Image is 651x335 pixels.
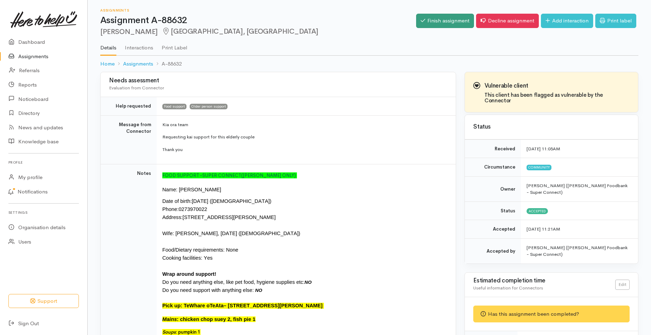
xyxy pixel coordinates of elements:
span: : [PERSON_NAME] [176,187,221,192]
td: Help requested [101,97,157,116]
span: Food [162,247,174,253]
i: Soups [162,329,176,335]
h3: Vulnerable client [484,83,630,89]
span: [DATE] ([DEMOGRAPHIC_DATA]) [192,198,271,204]
a: Details [100,35,116,56]
span: [GEOGRAPHIC_DATA], [GEOGRAPHIC_DATA] [162,27,318,36]
span: : pumpkin 1 [162,329,201,335]
a: Finish assignment [416,14,474,28]
button: Support [8,294,79,308]
span: : chicken chop suey 2, fish pie 1 [177,316,256,322]
a: Decline assignment [476,14,539,28]
span: [PERSON_NAME] ([PERSON_NAME] Foodbank - Super Connect) [527,183,628,196]
span: ([PERSON_NAME] ONLY) [241,172,296,178]
a: Assignments [123,60,153,68]
h3: Needs assessment [109,77,447,84]
time: [DATE] 11:05AM [527,146,560,152]
p: Thank you [162,146,447,153]
span: : [181,214,183,220]
span: Wrap around support! [162,271,216,277]
a: Add interaction [541,14,593,28]
span: Whare o [189,303,210,308]
h4: This client has been flagged as vulnerable by the Connector [484,92,630,104]
span: Phone [162,206,177,212]
td: Received [465,139,521,158]
span: / [174,247,175,253]
span: facilities [183,255,201,261]
h3: Estimated completion time [473,278,615,284]
span: Cooking [162,255,181,261]
span: requirements [193,247,223,253]
a: Interactions [125,35,153,55]
td: Accepted [465,220,521,239]
td: Circumstance [465,158,521,177]
div: Has this assignment been completed? [473,306,630,323]
span: SUPER CONNECT [202,172,241,178]
h6: Settings [8,208,79,217]
i: Mains [162,316,177,322]
h2: [PERSON_NAME] [100,28,416,36]
span: of [175,198,179,204]
span: : None [223,247,238,253]
span: Do you need support with anything else: [162,287,254,293]
span: Pick up: Te [162,303,189,309]
h1: Assignment A-88632 [100,15,416,26]
span: Dietary [175,247,191,253]
span: - [200,172,202,178]
span: – [STREET_ADDRESS][PERSON_NAME] [224,303,323,308]
td: [PERSON_NAME] ([PERSON_NAME] Foodbank - Super Connect) [521,238,638,264]
a: Print label [595,14,636,28]
span: Ata [215,303,224,308]
a: Print Label [162,35,187,55]
a: Home [100,60,115,68]
h6: Assignments [100,8,416,12]
span: NO [255,288,262,293]
span: Older person support [190,104,228,109]
span: Community [527,165,551,170]
span: birth [180,198,190,204]
td: Status [465,201,521,220]
span: Food support [162,104,187,109]
span: FOOD SUPPORT [162,172,199,178]
span: Name [162,187,176,193]
span: 0273970022 [178,206,207,212]
span: Evaluation from Connector [109,85,164,91]
span: : Yes [201,255,212,261]
span: NO [305,280,312,285]
time: [DATE] 11:21AM [527,226,560,232]
p: Requesting kai support for this elderly couple [162,134,447,141]
h6: Profile [8,158,79,167]
span: Useful information for Connectors [473,285,543,291]
span: [STREET_ADDRESS][PERSON_NAME] [183,214,276,220]
a: Edit [615,280,630,290]
span: Date [162,198,173,204]
td: Accepted by [465,238,521,264]
span: Do you need anything else, like pet food, hygiene supplies etc: [162,279,305,285]
span: Te [210,303,215,309]
span: : [190,198,192,204]
span: Address [162,214,181,220]
nav: breadcrumb [100,56,638,72]
p: Kia ora team [162,121,447,128]
span: Accepted [527,208,548,214]
span: Wife [162,231,172,237]
li: A-88632 [153,60,182,68]
td: Owner [465,176,521,201]
span: : [177,206,178,212]
span: : [PERSON_NAME], [DATE] ([DEMOGRAPHIC_DATA]) [172,231,300,236]
td: Message from Connector [101,115,157,164]
h3: Status [473,124,630,130]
